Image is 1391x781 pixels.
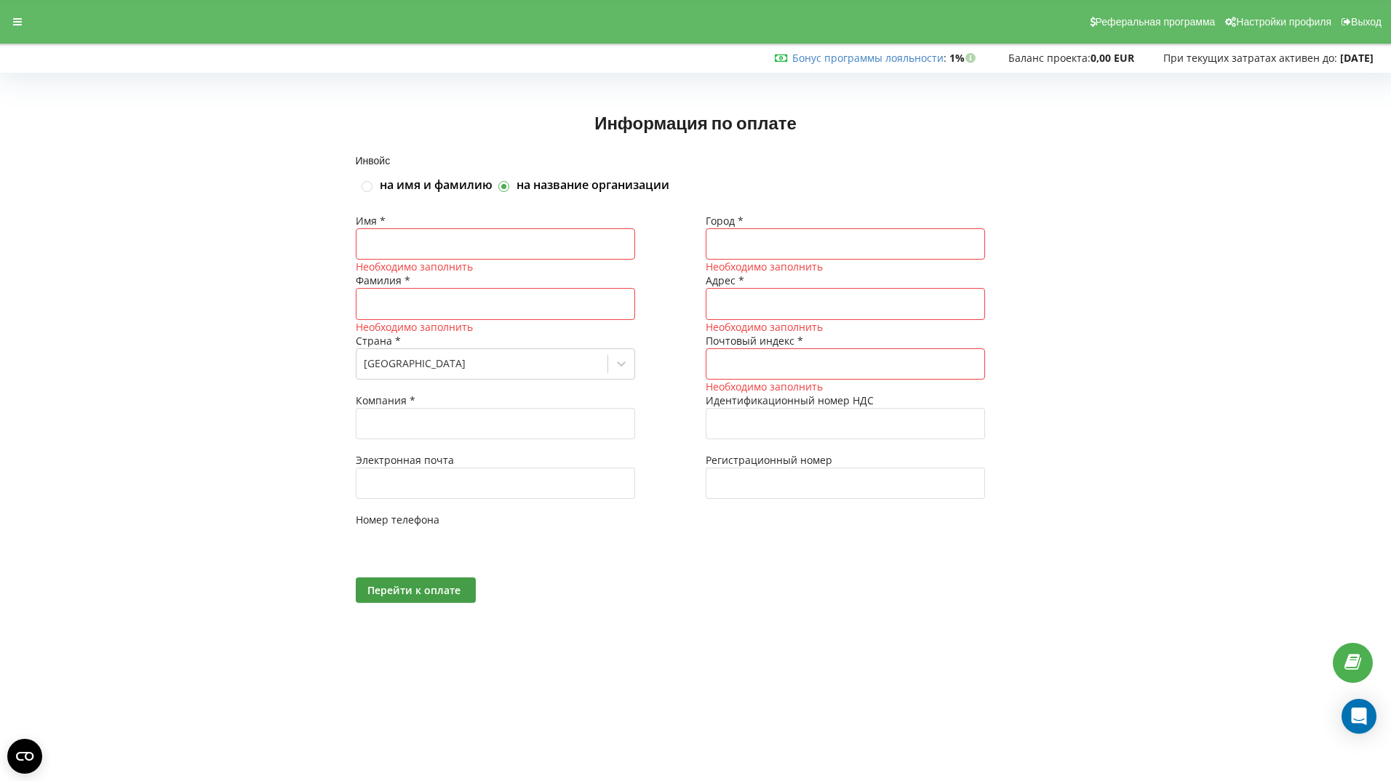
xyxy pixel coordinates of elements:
span: Выход [1351,16,1382,28]
div: Необходимо заполнить [706,260,1036,273]
span: Электронная почта [356,453,454,467]
span: Идентификационный номер НДС [706,393,874,407]
div: Необходимо заполнить [706,320,1036,334]
span: Номер телефона [356,513,439,526]
span: Инвойс [356,154,391,167]
span: Имя * [356,214,386,228]
span: Баланс проекта: [1008,51,1091,65]
strong: 0,00 EUR [1091,51,1134,65]
button: Open CMP widget [7,739,42,774]
span: Регистрационный номер [706,453,832,467]
span: Перейти к оплате [367,583,461,597]
button: Перейти к оплате [356,577,476,603]
div: Open Intercom Messenger [1342,699,1376,734]
span: : [792,51,946,65]
div: Необходимо заполнить [706,380,1036,393]
label: на имя и фамилию [380,177,493,193]
strong: [DATE] [1340,51,1374,65]
span: Информация по оплате [594,112,797,133]
div: Необходимо заполнить [356,320,686,334]
span: Фамилия * [356,273,410,287]
span: Почтовый индекс * [706,334,803,348]
a: Бонус программы лояльности [792,51,944,65]
div: Необходимо заполнить [356,260,686,273]
span: Компания * [356,393,415,407]
label: на название организации [517,177,669,193]
span: Город * [706,214,744,228]
strong: 1% [949,51,979,65]
span: Реферальная программа [1096,16,1216,28]
span: Настройки профиля [1236,16,1331,28]
span: Страна * [356,334,401,348]
span: При текущих затратах активен до: [1163,51,1337,65]
span: Адрес * [706,273,744,287]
